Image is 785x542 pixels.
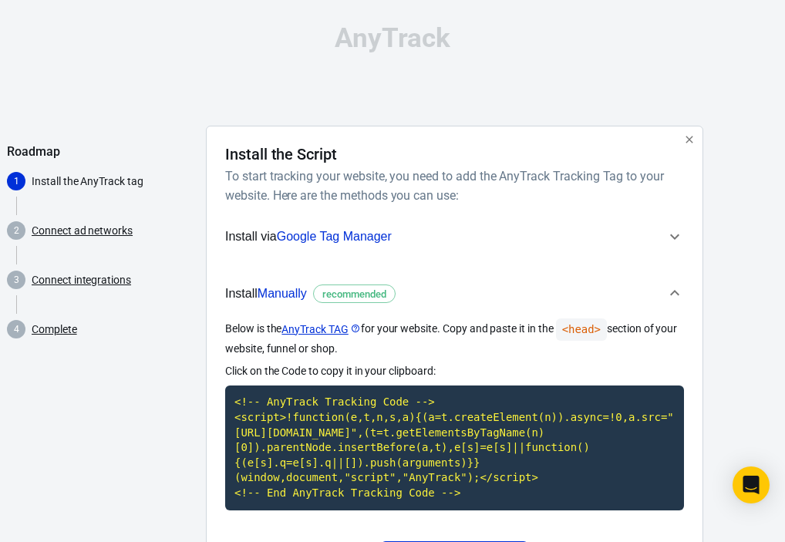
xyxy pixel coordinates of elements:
text: 1 [14,176,19,187]
button: InstallManuallyrecommended [225,268,684,319]
span: recommended [317,287,392,302]
h6: To start tracking your website, you need to add the AnyTrack Tracking Tag to your website. Here a... [225,167,678,205]
div: Open Intercom Messenger [733,466,770,503]
p: Click on the Code to copy it in your clipboard: [225,363,684,379]
h4: Install the Script [225,145,337,163]
a: Connect integrations [32,272,131,288]
span: Install [225,284,396,304]
a: AnyTrack TAG [281,321,360,338]
span: Google Tag Manager [277,230,392,243]
text: 2 [14,225,19,236]
p: Below is the for your website. Copy and paste it in the section of your website, funnel or shop. [225,318,684,357]
p: Install the AnyTrack tag [32,173,194,190]
code: Click to copy [225,385,684,510]
span: Manually [258,287,307,300]
code: <head> [556,318,607,341]
a: Complete [32,321,77,338]
h5: Roadmap [7,144,194,160]
text: 3 [14,274,19,285]
span: Install via [225,227,392,247]
div: AnyTrack [7,25,778,52]
button: Install viaGoogle Tag Manager [225,217,684,256]
text: 4 [14,324,19,335]
a: Connect ad networks [32,223,133,239]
